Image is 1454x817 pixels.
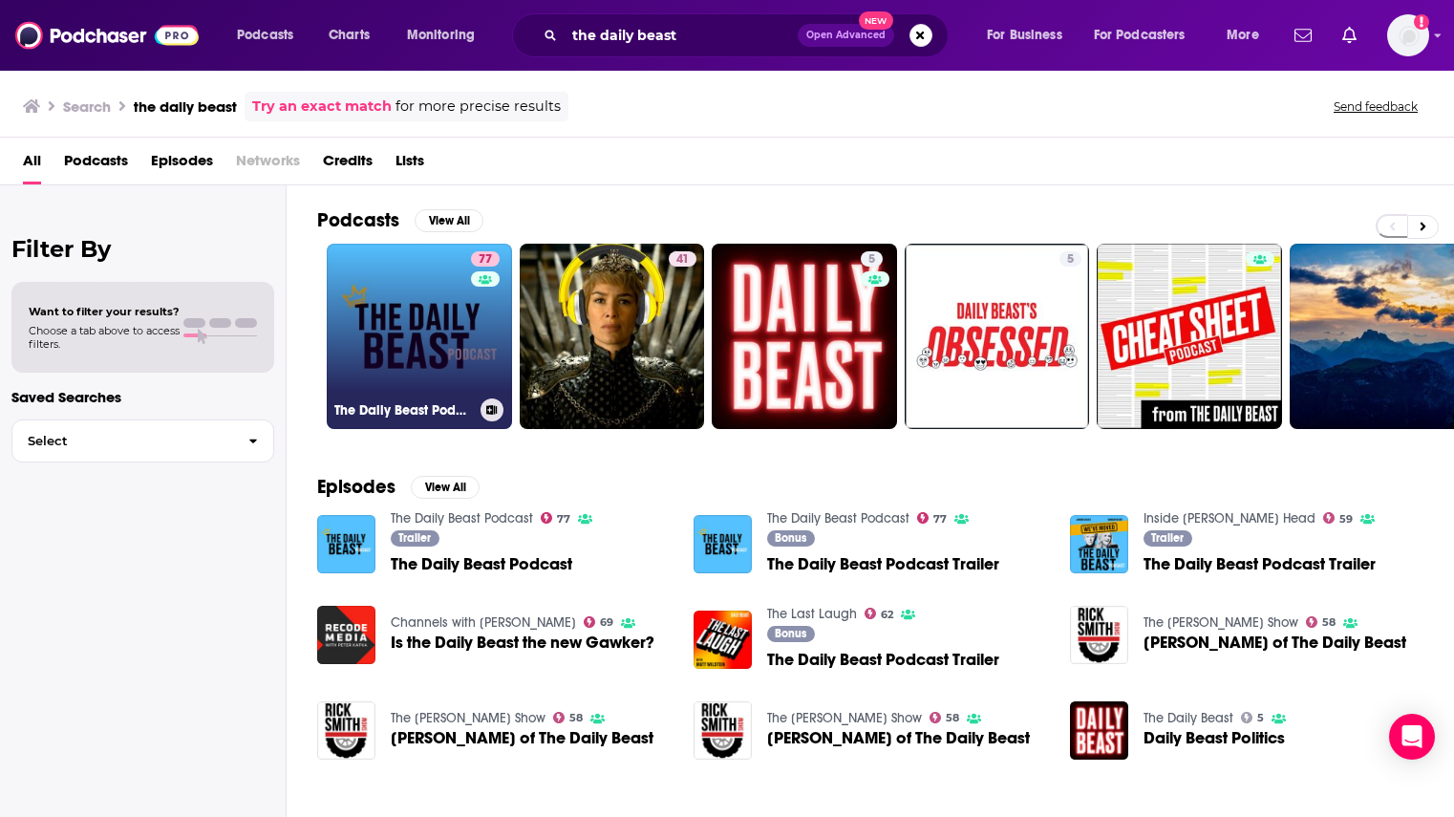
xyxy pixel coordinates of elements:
[775,628,806,639] span: Bonus
[676,250,689,269] span: 41
[479,250,492,269] span: 77
[317,515,375,573] img: The Daily Beast Podcast
[1323,512,1354,524] a: 59
[865,608,894,619] a: 62
[569,714,583,722] span: 58
[694,701,752,760] img: Max Burns of The Daily Beast
[859,11,893,30] span: New
[391,556,572,572] a: The Daily Beast Podcast
[391,634,654,651] a: Is the Daily Beast the new Gawker?
[317,208,483,232] a: PodcastsView All
[252,96,392,118] a: Try an exact match
[391,614,576,631] a: Channels with Peter Kafka
[11,235,274,263] h2: Filter By
[520,244,705,429] a: 41
[64,145,128,184] a: Podcasts
[415,209,483,232] button: View All
[798,24,894,47] button: Open AdvancedNew
[1070,515,1128,573] a: The Daily Beast Podcast Trailer
[553,712,584,723] a: 58
[933,515,947,524] span: 77
[1387,14,1429,56] img: User Profile
[11,419,274,462] button: Select
[600,618,613,627] span: 69
[334,402,473,419] h3: The Daily Beast Podcast
[23,145,41,184] span: All
[316,20,381,51] a: Charts
[323,145,373,184] a: Credits
[917,512,948,524] a: 77
[1070,701,1128,760] img: Daily Beast Politics
[391,730,653,746] a: Max Burns of The Daily Beast
[712,244,897,429] a: 5
[1306,616,1336,628] a: 58
[861,251,883,267] a: 5
[694,611,752,669] img: The Daily Beast Podcast Trailer
[541,512,571,524] a: 77
[905,244,1090,429] a: 5
[1322,618,1336,627] span: 58
[11,388,274,406] p: Saved Searches
[1335,19,1364,52] a: Show notifications dropdown
[1151,532,1184,544] span: Trailer
[530,13,967,57] div: Search podcasts, credits, & more...
[1241,712,1265,723] a: 5
[1059,251,1081,267] a: 5
[15,17,199,54] img: Podchaser - Follow, Share and Rate Podcasts
[1389,714,1435,760] div: Open Intercom Messenger
[1227,22,1259,49] span: More
[396,145,424,184] a: Lists
[407,22,475,49] span: Monitoring
[1257,714,1264,722] span: 5
[1144,730,1285,746] span: Daily Beast Politics
[391,730,653,746] span: [PERSON_NAME] of The Daily Beast
[1144,510,1315,527] a: Inside Trump's Head
[394,20,500,51] button: open menu
[391,710,545,726] a: The Rick Smith Show
[987,22,1062,49] span: For Business
[1067,250,1074,269] span: 5
[946,714,959,722] span: 58
[767,652,999,668] span: The Daily Beast Podcast Trailer
[1387,14,1429,56] button: Show profile menu
[1081,20,1213,51] button: open menu
[317,475,480,499] a: EpisodesView All
[767,730,1030,746] a: Max Burns of The Daily Beast
[317,208,399,232] h2: Podcasts
[868,250,875,269] span: 5
[411,476,480,499] button: View All
[1144,634,1406,651] span: [PERSON_NAME] of The Daily Beast
[317,475,396,499] h2: Episodes
[584,616,614,628] a: 69
[930,712,960,723] a: 58
[329,22,370,49] span: Charts
[151,145,213,184] a: Episodes
[12,435,233,447] span: Select
[1144,614,1298,631] a: The Rick Smith Show
[391,510,533,527] a: The Daily Beast Podcast
[1414,14,1429,30] svg: Add a profile image
[767,710,922,726] a: The Rick Smith Show
[881,611,893,619] span: 62
[1070,606,1128,664] img: Max Burns of The Daily Beast
[224,20,318,51] button: open menu
[317,606,375,664] img: Is the Daily Beast the new Gawker?
[669,251,696,267] a: 41
[767,556,999,572] a: The Daily Beast Podcast Trailer
[317,701,375,760] img: Max Burns of The Daily Beast
[565,20,798,51] input: Search podcasts, credits, & more...
[1328,98,1423,115] button: Send feedback
[1144,634,1406,651] a: Max Burns of The Daily Beast
[806,31,886,40] span: Open Advanced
